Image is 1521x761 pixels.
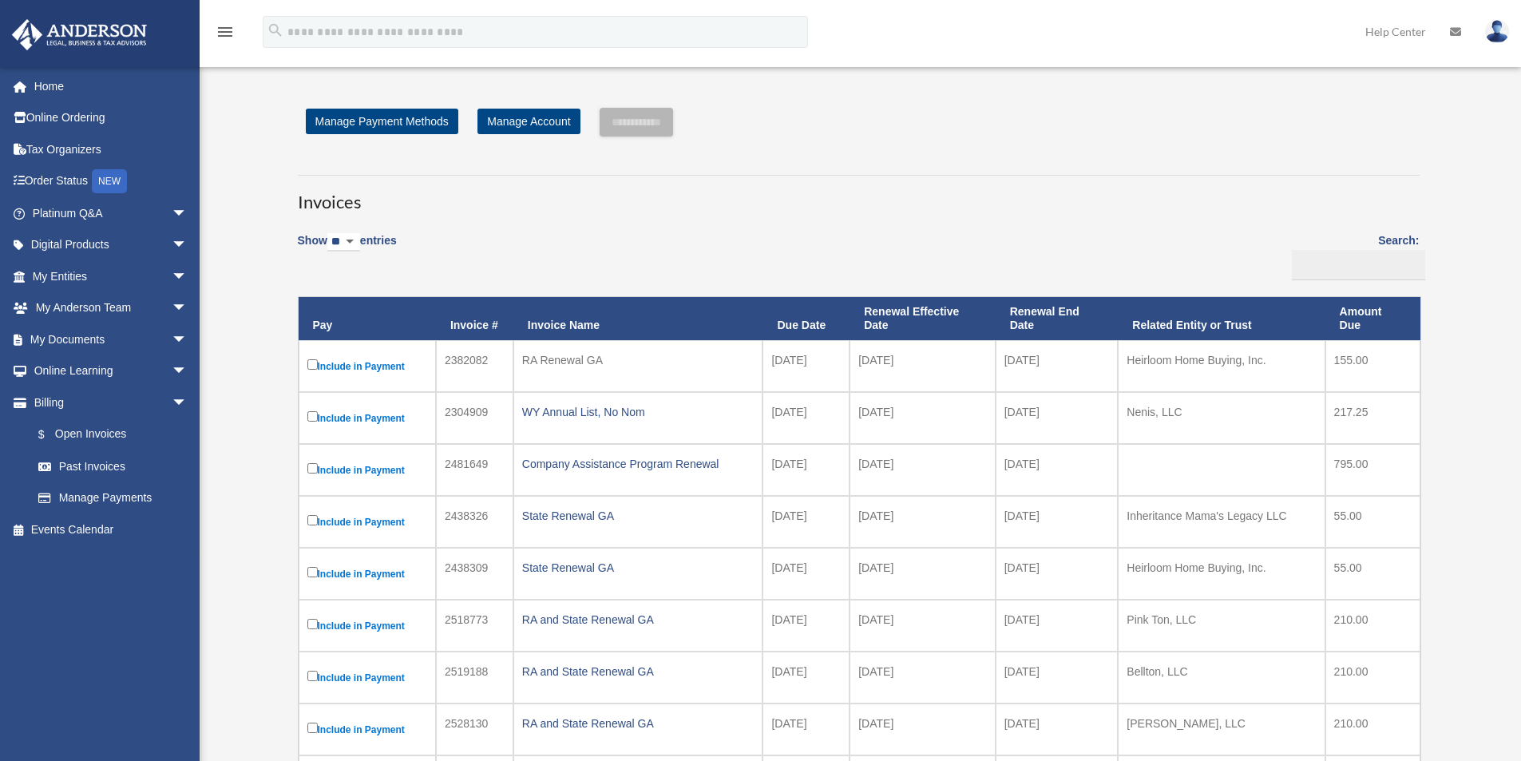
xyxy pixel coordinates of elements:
td: 210.00 [1325,600,1420,652]
td: [DATE] [996,340,1119,392]
img: User Pic [1485,20,1509,43]
h3: Invoices [298,175,1420,215]
a: Manage Payment Methods [306,109,458,134]
td: [DATE] [996,652,1119,704]
td: Nenis, LLC [1118,392,1325,444]
img: Anderson Advisors Platinum Portal [7,19,152,50]
input: Include in Payment [307,723,318,733]
a: Platinum Q&Aarrow_drop_down [11,197,212,229]
td: [PERSON_NAME], LLC [1118,704,1325,755]
span: $ [47,425,55,445]
td: 2438309 [436,548,513,600]
i: search [267,22,284,39]
th: Amount Due: activate to sort column ascending [1325,297,1420,340]
label: Include in Payment [307,719,427,739]
td: [DATE] [762,600,850,652]
td: Pink Ton, LLC [1118,600,1325,652]
th: Invoice #: activate to sort column ascending [436,297,513,340]
a: $Open Invoices [22,418,196,451]
span: arrow_drop_down [172,355,204,388]
td: 795.00 [1325,444,1420,496]
td: [DATE] [762,652,850,704]
label: Include in Payment [307,356,427,376]
td: 55.00 [1325,548,1420,600]
th: Invoice Name: activate to sort column ascending [513,297,763,340]
td: 2304909 [436,392,513,444]
input: Include in Payment [307,671,318,681]
input: Search: [1292,250,1425,280]
td: 2438326 [436,496,513,548]
td: 217.25 [1325,392,1420,444]
input: Include in Payment [307,515,318,525]
a: Home [11,70,212,102]
a: Online Learningarrow_drop_down [11,355,212,387]
td: 155.00 [1325,340,1420,392]
td: [DATE] [762,496,850,548]
th: Renewal Effective Date: activate to sort column ascending [850,297,995,340]
div: WY Annual List, No Nom [522,401,755,423]
input: Include in Payment [307,619,318,629]
input: Include in Payment [307,463,318,474]
td: [DATE] [850,548,995,600]
a: Digital Productsarrow_drop_down [11,229,212,261]
label: Show entries [298,231,397,268]
span: arrow_drop_down [172,386,204,419]
td: [DATE] [850,496,995,548]
td: 210.00 [1325,704,1420,755]
div: State Renewal GA [522,557,755,579]
td: Inheritance Mama's Legacy LLC [1118,496,1325,548]
span: arrow_drop_down [172,260,204,293]
td: Bellton, LLC [1118,652,1325,704]
span: arrow_drop_down [172,197,204,230]
td: [DATE] [762,704,850,755]
td: [DATE] [996,496,1119,548]
span: arrow_drop_down [172,292,204,325]
td: 2519188 [436,652,513,704]
a: Past Invoices [22,450,204,482]
th: Pay: activate to sort column descending [299,297,436,340]
i: menu [216,22,235,42]
td: [DATE] [996,704,1119,755]
td: 2518773 [436,600,513,652]
label: Include in Payment [307,460,427,480]
label: Include in Payment [307,616,427,636]
td: [DATE] [762,340,850,392]
td: [DATE] [762,392,850,444]
td: [DATE] [996,600,1119,652]
div: NEW [92,169,127,193]
div: RA and State Renewal GA [522,608,755,631]
td: [DATE] [850,600,995,652]
a: Billingarrow_drop_down [11,386,204,418]
a: My Entitiesarrow_drop_down [11,260,212,292]
td: [DATE] [850,392,995,444]
td: Heirloom Home Buying, Inc. [1118,340,1325,392]
td: 2528130 [436,704,513,755]
label: Search: [1286,231,1420,280]
a: Tax Organizers [11,133,212,165]
td: 55.00 [1325,496,1420,548]
th: Due Date: activate to sort column ascending [762,297,850,340]
label: Include in Payment [307,564,427,584]
a: My Documentsarrow_drop_down [11,323,212,355]
td: [DATE] [762,444,850,496]
td: [DATE] [762,548,850,600]
a: Manage Payments [22,482,204,514]
a: Events Calendar [11,513,212,545]
a: My Anderson Teamarrow_drop_down [11,292,212,324]
a: menu [216,28,235,42]
input: Include in Payment [307,567,318,577]
a: Online Ordering [11,102,212,134]
th: Related Entity or Trust: activate to sort column ascending [1118,297,1325,340]
td: [DATE] [850,444,995,496]
td: [DATE] [850,340,995,392]
div: Company Assistance Program Renewal [522,453,755,475]
a: Manage Account [477,109,580,134]
th: Renewal End Date: activate to sort column ascending [996,297,1119,340]
td: Heirloom Home Buying, Inc. [1118,548,1325,600]
div: RA Renewal GA [522,349,755,371]
td: [DATE] [996,548,1119,600]
td: [DATE] [996,444,1119,496]
label: Include in Payment [307,408,427,428]
label: Include in Payment [307,668,427,688]
label: Include in Payment [307,512,427,532]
